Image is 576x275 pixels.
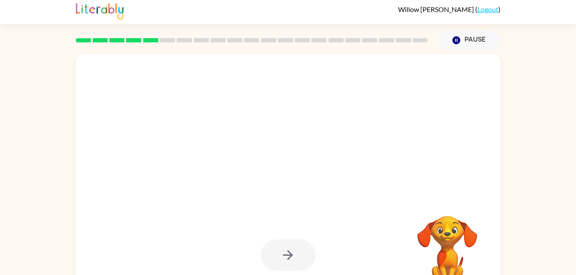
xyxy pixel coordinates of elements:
div: ( ) [398,5,501,13]
a: Logout [477,5,498,13]
img: Literably [76,1,124,20]
button: Pause [438,30,501,50]
span: Willow [PERSON_NAME] [398,5,475,13]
